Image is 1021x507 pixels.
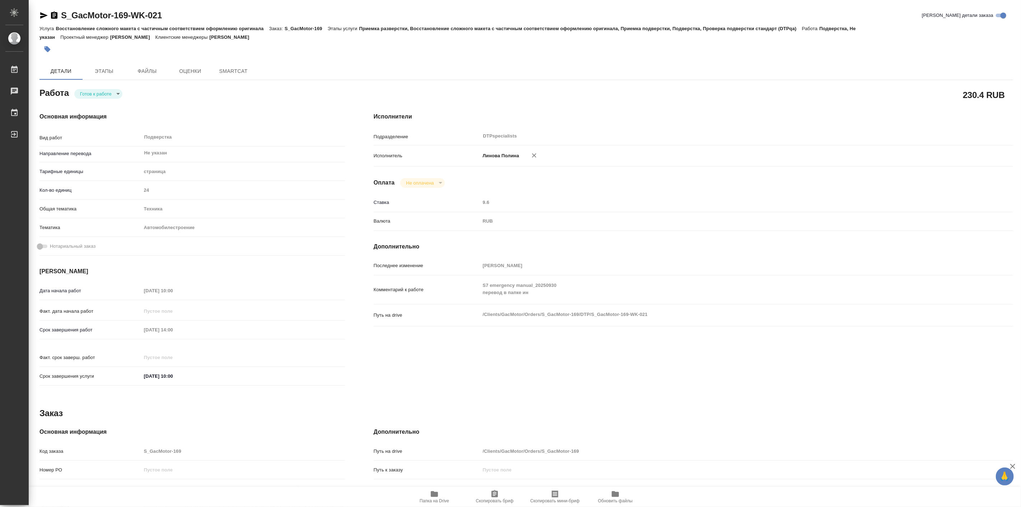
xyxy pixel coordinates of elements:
p: [PERSON_NAME] [110,34,155,40]
span: Этапы [87,67,121,76]
p: Проектный менеджер [60,34,110,40]
p: Путь на drive [374,312,480,319]
div: страница [141,166,345,178]
input: Пустое поле [480,197,960,208]
a: S_GacMotor-169 [480,486,518,491]
input: Пустое поле [480,446,960,456]
a: S_GacMotor-169-WK-021 [61,10,162,20]
button: 🙏 [996,468,1014,485]
p: Направление перевода [39,150,141,157]
span: Папка на Drive [420,498,449,503]
button: Обновить файлы [585,487,645,507]
p: Срок завершения работ [39,326,141,334]
p: Тарифные единицы [39,168,141,175]
p: Дата начала работ [39,287,141,294]
input: Пустое поле [141,483,345,494]
h4: [PERSON_NAME] [39,267,345,276]
h4: Исполнители [374,112,1013,121]
p: Услуга [39,26,56,31]
p: Последнее изменение [374,262,480,269]
input: Пустое поле [141,185,345,195]
p: Путь к заказу [374,466,480,474]
span: Обновить файлы [598,498,633,503]
h4: Дополнительно [374,428,1013,436]
p: Клиентские менеджеры [155,34,210,40]
p: Вид работ [39,134,141,141]
span: Файлы [130,67,164,76]
span: SmartCat [216,67,251,76]
textarea: S7 emergency manual_20250930 перевод в папке ин [480,279,960,299]
input: ✎ Введи что-нибудь [141,371,204,381]
input: Пустое поле [141,465,345,475]
h4: Дополнительно [374,242,1013,251]
p: Срок завершения услуги [39,373,141,380]
p: Приемка разверстки, Восстановление сложного макета с частичным соответствием оформлению оригинала... [359,26,802,31]
button: Не оплачена [404,180,436,186]
textarea: /Clients/GacMotor/Orders/S_GacMotor-169/DTP/S_GacMotor-169-WK-021 [480,308,960,321]
h4: Основная информация [39,112,345,121]
p: Путь на drive [374,448,480,455]
p: Кол-во единиц [39,187,141,194]
span: Нотариальный заказ [50,243,95,250]
p: [PERSON_NAME] [209,34,255,40]
p: Валюта [374,218,480,225]
span: Детали [44,67,78,76]
div: Автомобилестроение [141,222,345,234]
h4: Основная информация [39,428,345,436]
input: Пустое поле [141,446,345,456]
p: Линова Полина [480,152,519,159]
input: Пустое поле [141,325,204,335]
input: Пустое поле [141,285,204,296]
button: Скопировать ссылку [50,11,59,20]
p: Этапы услуги [328,26,359,31]
div: Техника [141,203,345,215]
button: Удалить исполнителя [526,148,542,163]
h4: Оплата [374,178,395,187]
button: Скопировать бриф [465,487,525,507]
p: Комментарий к работе [374,286,480,293]
p: Проекты Smartcat [374,485,480,492]
p: Факт. дата начала работ [39,308,141,315]
span: Скопировать мини-бриф [530,498,579,503]
input: Пустое поле [141,306,204,316]
p: Исполнитель [374,152,480,159]
div: Готов к работе [74,89,122,99]
p: Номер РО [39,466,141,474]
h2: 230.4 RUB [963,89,1005,101]
p: Заказ: [269,26,285,31]
p: Восстановление сложного макета с частичным соответствием оформлению оригинала [56,26,269,31]
p: Общая тематика [39,205,141,213]
span: 🙏 [999,469,1011,484]
div: RUB [480,215,960,227]
button: Скопировать мини-бриф [525,487,585,507]
h2: Заказ [39,408,63,419]
div: Готов к работе [400,178,444,188]
button: Добавить тэг [39,41,55,57]
p: Тематика [39,224,141,231]
button: Скопировать ссылку для ЯМессенджера [39,11,48,20]
span: Скопировать бриф [476,498,513,503]
p: Работа [802,26,820,31]
span: Оценки [173,67,208,76]
p: S_GacMotor-169 [285,26,328,31]
span: [PERSON_NAME] детали заказа [922,12,993,19]
p: Ставка [374,199,480,206]
p: Код заказа [39,448,141,455]
p: Факт. срок заверш. работ [39,354,141,361]
input: Пустое поле [480,465,960,475]
input: Пустое поле [141,352,204,363]
button: Готов к работе [78,91,114,97]
button: Папка на Drive [404,487,465,507]
p: Подразделение [374,133,480,140]
input: Пустое поле [480,260,960,271]
h2: Работа [39,86,69,99]
p: Вид услуги [39,485,141,492]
